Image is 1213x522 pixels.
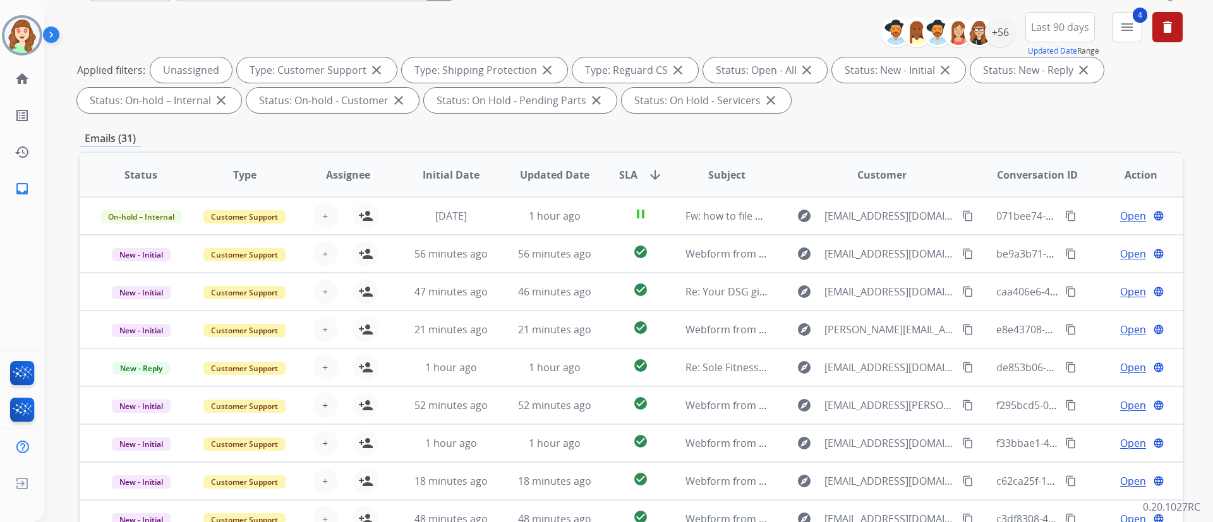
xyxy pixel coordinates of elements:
span: [EMAIL_ADDRESS][DOMAIN_NAME] [824,473,955,489]
mat-icon: check_circle [633,282,648,297]
div: Status: New - Reply [970,57,1104,83]
div: Status: On-hold – Internal [77,88,241,113]
span: Open [1120,246,1146,261]
mat-icon: content_copy [962,475,974,487]
span: 21 minutes ago [414,323,488,336]
mat-icon: person_add [358,360,373,375]
p: Emails (31) [80,131,141,146]
mat-icon: check_circle [633,472,648,487]
div: +56 [985,17,1015,47]
mat-icon: inbox [15,181,30,196]
span: 52 minutes ago [518,398,591,412]
span: f295bcd5-071d-42b9-9319-431563a30c02 [996,398,1190,412]
span: Webform from [EMAIL_ADDRESS][DOMAIN_NAME] on [DATE] [685,247,972,261]
mat-icon: home [15,71,30,86]
span: New - Initial [112,437,171,451]
span: Customer Support [203,210,286,223]
span: 56 minutes ago [518,247,591,261]
span: [EMAIL_ADDRESS][DOMAIN_NAME] [824,360,955,375]
span: Last 90 days [1031,25,1089,30]
span: Customer Support [203,248,286,261]
span: be9a3b71-5dda-4bc9-af20-40e7b9086c4b [996,247,1192,261]
mat-icon: check_circle [633,358,648,373]
mat-icon: language [1153,400,1164,411]
mat-icon: content_copy [962,324,974,335]
button: 4 [1112,12,1142,42]
mat-icon: language [1153,210,1164,222]
div: Type: Reguard CS [572,57,698,83]
span: New - Initial [112,248,171,261]
span: caa406e6-4182-4520-afff-7d52ee9215e6 [996,285,1184,299]
span: Status [124,167,157,182]
mat-icon: explore [797,360,812,375]
span: [EMAIL_ADDRESS][DOMAIN_NAME] [824,436,955,451]
span: Open [1120,436,1146,451]
mat-icon: check_circle [633,244,648,259]
span: Re: Your DSG gift card is on its way [685,285,850,299]
div: Type: Shipping Protection [402,57,567,83]
span: New - Initial [112,475,171,489]
span: Open [1120,398,1146,413]
div: Status: New - Initial [832,57,965,83]
span: + [322,436,328,451]
mat-icon: content_copy [962,362,974,373]
span: Assignee [326,167,370,182]
span: Range [1028,45,1099,56]
mat-icon: close [589,93,604,108]
span: 1 hour ago [529,436,581,450]
mat-icon: content_copy [962,286,974,297]
span: 18 minutes ago [518,474,591,488]
mat-icon: close [1076,62,1091,78]
mat-icon: content_copy [1065,324,1077,335]
mat-icon: list_alt [15,108,30,123]
mat-icon: content_copy [1065,437,1077,449]
span: Customer [857,167,907,182]
button: + [313,317,338,342]
button: + [313,279,338,304]
mat-icon: close [763,93,778,108]
mat-icon: content_copy [1065,362,1077,373]
mat-icon: person_add [358,398,373,413]
span: Customer Support [203,400,286,413]
button: + [313,203,338,228]
mat-icon: content_copy [1065,248,1077,259]
span: Customer Support [203,362,286,375]
mat-icon: close [938,62,953,78]
span: New - Initial [112,400,171,413]
span: Open [1120,473,1146,489]
span: 1 hour ago [529,209,581,223]
span: Subject [708,167,745,182]
mat-icon: menu [1119,20,1135,35]
mat-icon: content_copy [1065,286,1077,297]
button: Last 90 days [1025,12,1095,42]
span: 52 minutes ago [414,398,488,412]
mat-icon: person_add [358,208,373,223]
mat-icon: explore [797,246,812,261]
span: 4 [1133,8,1147,23]
span: Open [1120,208,1146,223]
span: Open [1120,322,1146,337]
div: Status: On Hold - Servicers [622,88,791,113]
span: 47 minutes ago [414,285,488,299]
span: [EMAIL_ADDRESS][PERSON_NAME][DOMAIN_NAME] [824,398,955,413]
mat-icon: person_add [358,246,373,261]
span: Webform from [EMAIL_ADDRESS][PERSON_NAME][DOMAIN_NAME] on [DATE] [685,398,1050,412]
span: [EMAIL_ADDRESS][DOMAIN_NAME] [824,246,955,261]
mat-icon: language [1153,475,1164,487]
div: Unassigned [150,57,232,83]
button: + [313,430,338,456]
span: [EMAIL_ADDRESS][DOMAIN_NAME] [824,284,955,299]
span: 46 minutes ago [518,285,591,299]
button: + [313,241,338,266]
span: [DATE] [435,209,467,223]
p: 0.20.1027RC [1143,499,1200,514]
span: + [322,322,328,337]
button: Updated Date [1028,46,1077,56]
span: Open [1120,284,1146,299]
mat-icon: close [369,62,384,78]
mat-icon: language [1153,286,1164,297]
mat-icon: content_copy [962,400,974,411]
mat-icon: person_add [358,436,373,451]
mat-icon: check_circle [633,434,648,449]
span: 1 hour ago [425,360,477,374]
